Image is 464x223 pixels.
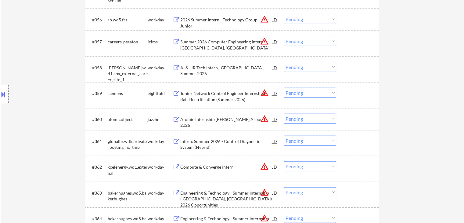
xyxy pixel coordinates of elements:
[108,17,148,23] div: rb.wd5.frs
[180,138,272,150] div: Intern: Summer 2026 - Control Diagnostic System (Hybrid)
[108,164,148,176] div: xcelenergy.wd1.external
[180,65,272,77] div: AI & HR Tech Intern, [GEOGRAPHIC_DATA], Summer 2026
[272,114,278,125] div: JD
[180,17,272,29] div: 2026 Summer Intern - Technology Group - Junior
[260,89,269,97] button: warning_amber
[108,65,148,83] div: [PERSON_NAME].wd1.cox_external_career_site_1
[108,116,148,122] div: atomicobject
[108,39,148,45] div: careers-peraton
[92,164,103,170] div: #362
[148,138,173,144] div: workday
[180,164,272,170] div: Compute & Converge Intern
[180,39,272,51] div: Summer 2026 Computer Engineering Intern- [GEOGRAPHIC_DATA], [GEOGRAPHIC_DATA]
[272,14,278,25] div: JD
[260,15,269,24] button: warning_amber
[260,214,269,222] button: warning_amber
[108,90,148,97] div: siemens
[272,62,278,73] div: JD
[108,138,148,150] div: globalhr.wd5.private_posting_no_tmp
[92,216,103,222] div: #364
[92,190,103,196] div: #363
[260,37,269,46] button: warning_amber
[272,136,278,147] div: JD
[260,188,269,197] button: warning_amber
[108,190,148,202] div: bakerhughes.wd5.bakerhughes
[260,115,269,123] button: warning_amber
[148,164,173,170] div: workday
[148,39,173,45] div: icims
[272,88,278,99] div: JD
[148,17,173,23] div: workday
[272,187,278,198] div: JD
[260,162,269,171] button: warning_amber
[148,90,173,97] div: eightfold
[180,90,272,102] div: Junior Network Control Engineer Internship - Rail Electrification (Summer 2026)
[148,190,173,196] div: workday
[148,216,173,222] div: workday
[148,116,173,122] div: jazzhr
[272,161,278,172] div: JD
[148,65,173,71] div: workday
[92,17,103,23] div: #356
[272,36,278,47] div: JD
[180,190,272,208] div: Engineering & Technology - Summer Internship ([GEOGRAPHIC_DATA], [GEOGRAPHIC_DATA]) 2026 Opportun...
[180,116,272,128] div: Atomic Internship [PERSON_NAME] Arbor 2026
